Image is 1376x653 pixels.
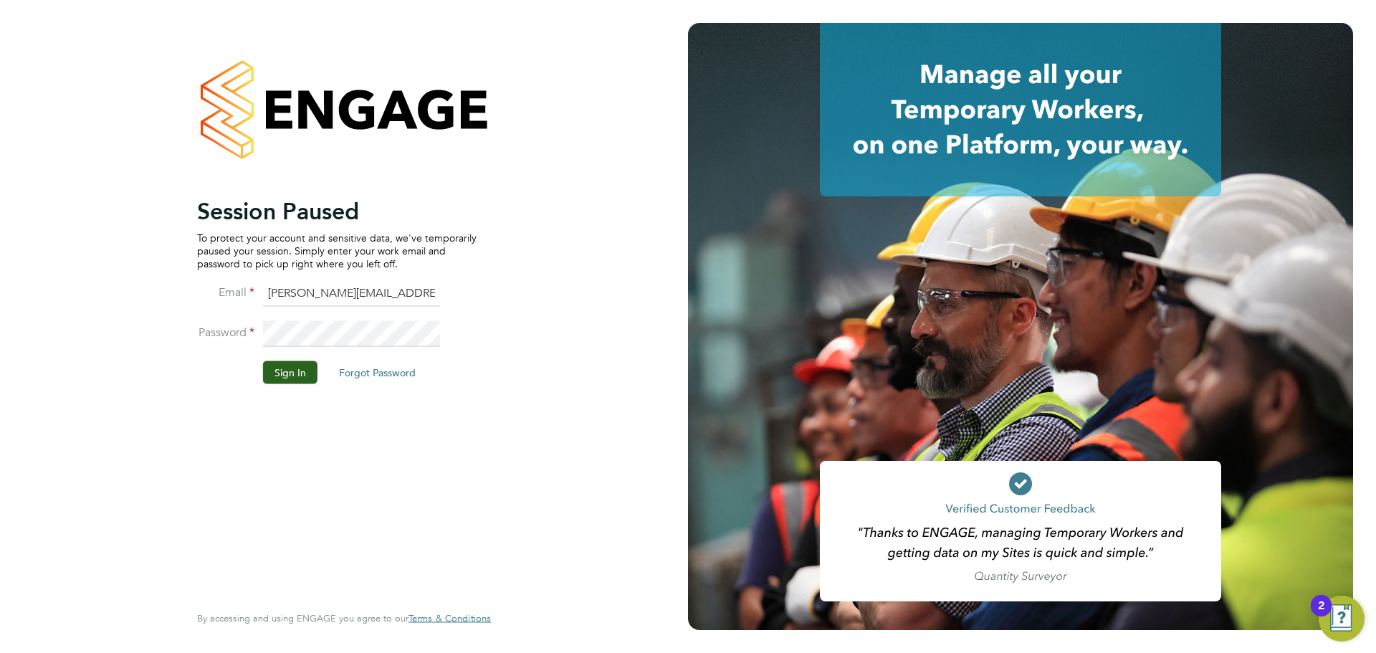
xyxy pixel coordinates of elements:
a: Terms & Conditions [408,613,491,624]
span: Terms & Conditions [408,612,491,624]
h2: Session Paused [197,196,477,225]
button: Open Resource Center, 2 new notifications [1319,596,1365,642]
span: By accessing and using ENGAGE you agree to our [197,612,491,624]
p: To protect your account and sensitive data, we've temporarily paused your session. Simply enter y... [197,231,477,270]
button: Sign In [263,361,317,383]
label: Password [197,325,254,340]
button: Forgot Password [328,361,427,383]
label: Email [197,285,254,300]
input: Enter your work email... [263,281,440,307]
div: 2 [1318,606,1324,624]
